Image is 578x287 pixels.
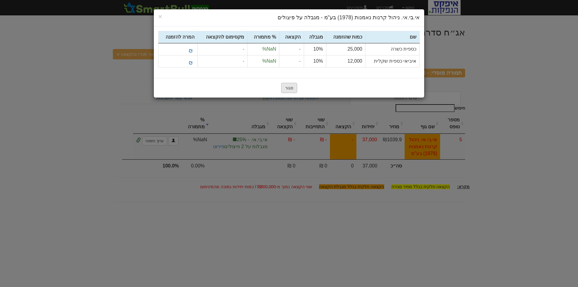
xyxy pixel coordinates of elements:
td: NaN% [247,55,279,67]
th: הקצאה [279,31,304,43]
td: - [198,43,247,55]
td: - [279,55,304,67]
th: שם [365,31,420,43]
td: 12,000 [326,55,365,67]
td: - [279,43,304,55]
td: 10% [304,43,326,55]
h4: אי.בי.אי. ניהול קרנות נאמנות (1978) בע"מ - מגבלה על פיצולים [158,14,420,22]
th: מקסימום להקצאה [198,31,247,43]
td: NaN% [247,43,279,55]
span: × [158,13,162,20]
th: % מתמורה [247,31,279,43]
th: כמות שהוזמנה [326,31,365,43]
td: כספית כשרה [365,43,420,55]
button: סגור [281,83,297,93]
td: לאכיפת המגבלה יש להתאים את המגבלה ברמת ההזמנה או להמיר את הפיצולים להזמנות. לתשומת ליבך: עדכון המ... [210,134,271,160]
th: המרה להזמנה [159,31,198,43]
td: איביאי כספית שקלית [365,55,420,67]
td: - [198,55,247,67]
td: 10% [304,55,326,67]
td: 25,000 [326,43,365,55]
th: מגבלה [304,31,326,43]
